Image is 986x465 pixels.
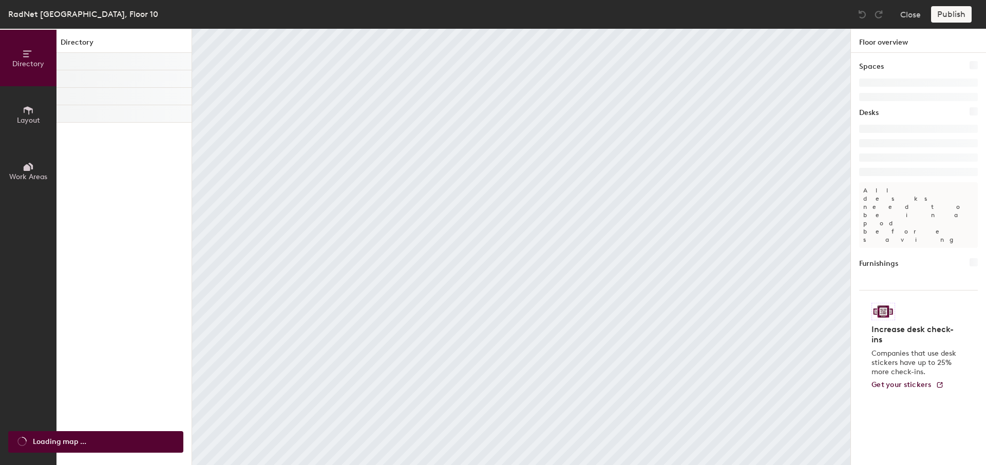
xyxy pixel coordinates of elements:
[871,324,959,345] h4: Increase desk check-ins
[857,9,867,20] img: Undo
[859,258,898,269] h1: Furnishings
[871,349,959,377] p: Companies that use desk stickers have up to 25% more check-ins.
[12,60,44,68] span: Directory
[859,182,978,248] p: All desks need to be in a pod before saving
[9,172,47,181] span: Work Areas
[8,8,158,21] div: RadNet [GEOGRAPHIC_DATA], Floor 10
[33,436,86,448] span: Loading map ...
[871,380,932,389] span: Get your stickers
[192,29,850,465] canvas: Map
[851,29,986,53] h1: Floor overview
[859,107,879,119] h1: Desks
[56,37,192,53] h1: Directory
[900,6,921,23] button: Close
[871,381,944,390] a: Get your stickers
[859,61,884,72] h1: Spaces
[874,9,884,20] img: Redo
[871,303,895,320] img: Sticker logo
[17,116,40,125] span: Layout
